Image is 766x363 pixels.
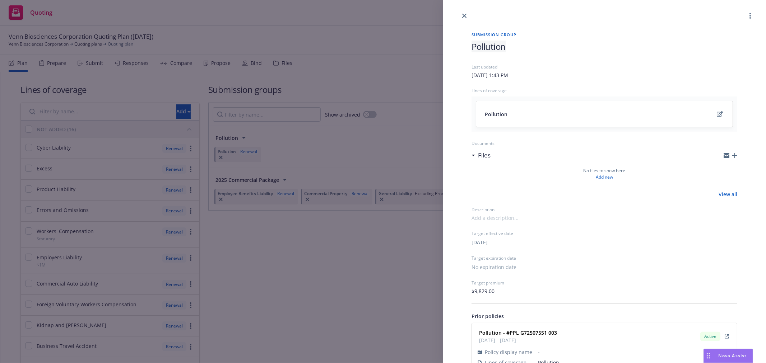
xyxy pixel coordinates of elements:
[472,140,737,146] div: Documents
[472,207,737,213] div: Description
[746,11,755,20] a: more
[472,71,508,79] div: [DATE] 1:43 PM
[703,333,718,340] span: Active
[472,151,491,160] div: Files
[472,88,737,94] div: Lines of coverage
[472,263,516,271] button: No expiration date
[472,239,488,246] button: [DATE]
[472,255,737,261] div: Target expiration date
[723,332,731,341] a: View Policy
[472,41,506,52] span: Pollution
[472,287,495,295] span: $9,829.00
[719,353,747,359] span: Nova Assist
[472,312,737,320] div: Prior policies
[472,32,737,38] span: Submission group
[460,11,469,20] a: close
[479,336,557,344] span: [DATE] - [DATE]
[478,151,491,160] h3: Files
[538,348,731,356] span: -
[715,110,724,118] a: edit
[719,190,737,198] a: View all
[472,230,737,236] div: Target effective date
[485,348,532,356] span: Policy display name
[472,64,737,70] div: Last updated
[472,280,737,286] div: Target premium
[704,349,753,363] button: Nova Assist
[704,349,713,363] div: Drag to move
[584,168,626,174] span: No files to show here
[596,174,613,180] a: Add new
[485,110,507,118] span: Pollution
[479,329,557,336] strong: Pollution - #PPL G72507551 003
